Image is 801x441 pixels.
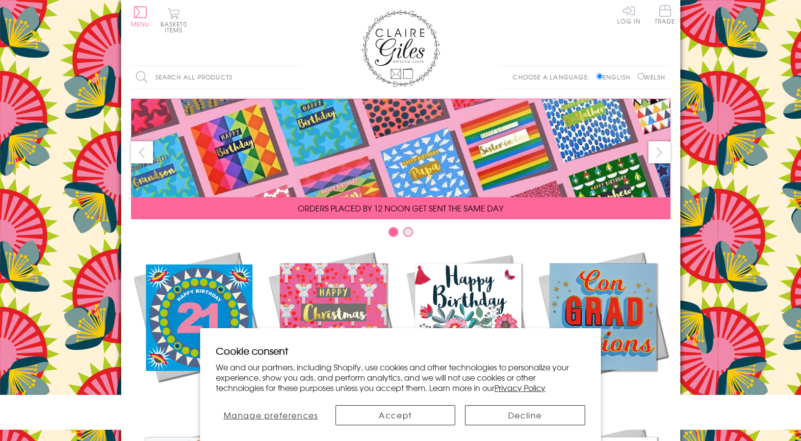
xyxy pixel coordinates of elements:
[655,5,675,24] span: Trade
[266,249,401,403] a: Christmas
[293,66,303,88] input: Search
[648,141,671,163] button: next
[596,73,603,79] input: English
[216,405,325,425] button: Manage preferences
[617,5,641,24] a: Log In
[494,382,545,393] a: Privacy Policy
[298,202,503,214] span: ORDERS PLACED BY 12 NOON GET SENT THE SAME DAY
[336,405,456,425] button: Accept
[216,344,585,358] h2: Cookie consent
[224,409,318,421] span: Manage preferences
[131,20,150,28] span: Menu
[166,391,230,403] span: New Releases
[513,73,594,81] p: Choose a language:
[131,249,266,403] a: New Releases
[578,391,628,403] span: Academic
[131,6,150,27] button: Menu
[638,73,666,81] label: Welsh
[362,10,440,87] img: Claire Giles Greetings Cards
[216,362,585,392] p: We and our partners, including Shopify, use cookies and other technologies to personalize your ex...
[131,66,303,88] input: Search all products
[131,141,153,163] button: prev
[655,5,675,26] a: Trade
[131,227,671,242] div: Carousel Pagination
[401,249,536,403] a: Birthdays
[536,249,671,403] a: Academic
[165,20,187,34] span: 0 items
[638,73,644,79] input: Welsh
[388,227,398,237] button: Carousel Page 1 (Current Slide)
[160,8,187,33] button: Basket0 items
[403,227,413,237] button: Carousel Page 2
[596,73,635,81] label: English
[465,405,585,425] button: Decline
